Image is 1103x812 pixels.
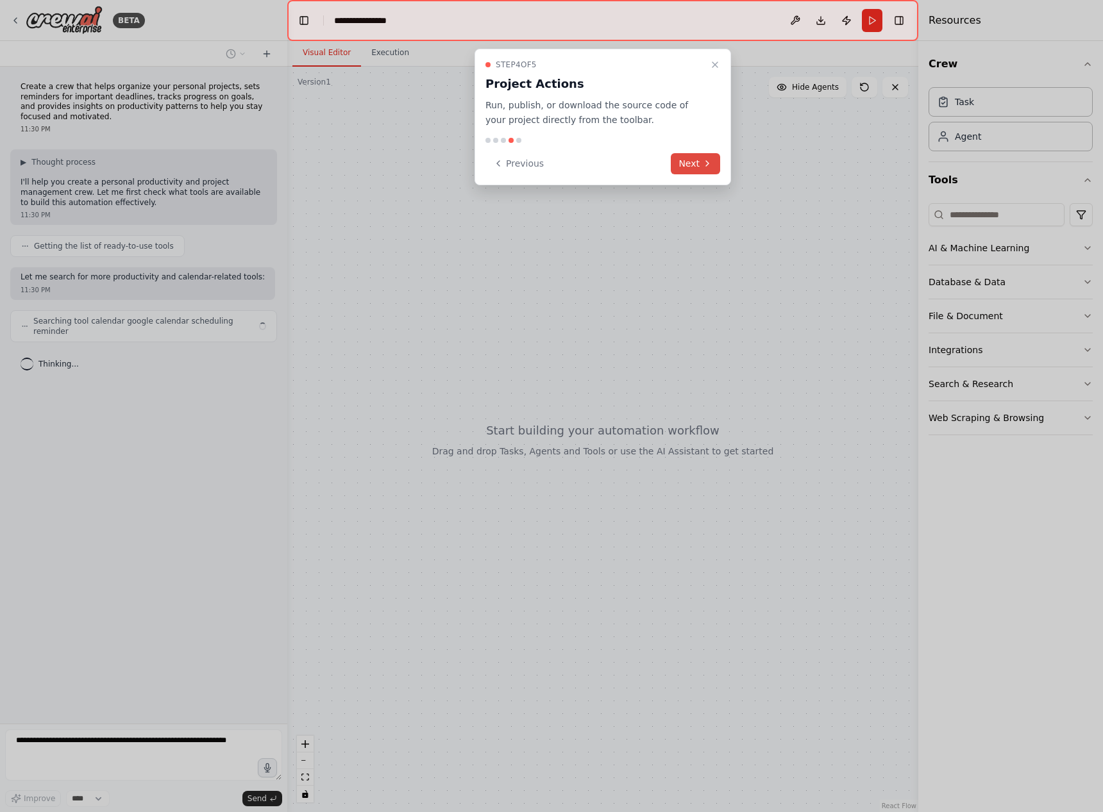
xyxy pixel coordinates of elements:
p: Run, publish, or download the source code of your project directly from the toolbar. [485,98,705,128]
span: Step 4 of 5 [496,60,537,70]
button: Previous [485,153,551,174]
button: Next [671,153,720,174]
h3: Project Actions [485,75,705,93]
button: Close walkthrough [707,57,723,72]
button: Hide left sidebar [295,12,313,29]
